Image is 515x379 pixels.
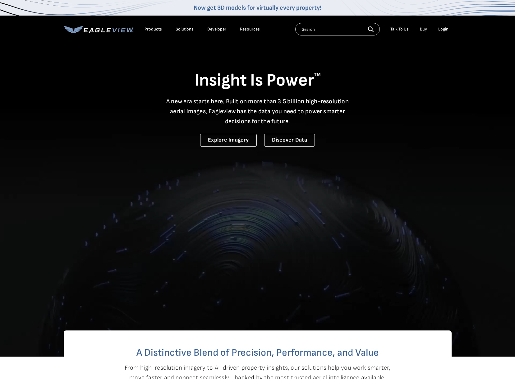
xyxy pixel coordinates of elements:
[145,26,162,32] div: Products
[240,26,260,32] div: Resources
[438,26,448,32] div: Login
[264,134,315,147] a: Discover Data
[314,72,321,78] sup: TM
[390,26,409,32] div: Talk To Us
[200,134,257,147] a: Explore Imagery
[420,26,427,32] a: Buy
[194,4,321,12] a: Now get 3D models for virtually every property!
[295,23,380,35] input: Search
[64,70,452,91] h1: Insight Is Power
[163,96,353,126] p: A new era starts here. Built on more than 3.5 billion high-resolution aerial images, Eagleview ha...
[207,26,226,32] a: Developer
[176,26,194,32] div: Solutions
[89,348,427,358] h2: A Distinctive Blend of Precision, Performance, and Value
